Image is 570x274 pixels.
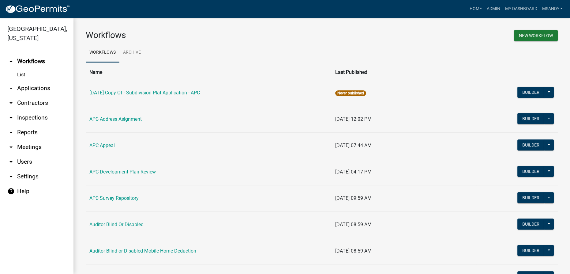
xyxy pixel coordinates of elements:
[89,248,196,254] a: Auditor Blind or Disabled Mobile Home Deduction
[86,65,332,80] th: Name
[514,30,558,41] button: New Workflow
[335,195,372,201] span: [DATE] 09:59 AM
[517,87,544,98] button: Builder
[335,143,372,148] span: [DATE] 07:44 AM
[484,3,502,15] a: Admin
[7,188,15,195] i: help
[89,222,144,227] a: Auditor Blind Or Disabled
[7,85,15,92] i: arrow_drop_down
[7,99,15,107] i: arrow_drop_down
[89,143,115,148] a: APC Appeal
[467,3,484,15] a: Home
[502,3,539,15] a: My Dashboard
[89,90,200,96] a: [DATE] Copy Of - Subdivision Plat Application - APC
[89,195,139,201] a: APC Survey Repository
[335,222,372,227] span: [DATE] 08:59 AM
[86,30,317,40] h3: Workflows
[7,114,15,121] i: arrow_drop_down
[7,129,15,136] i: arrow_drop_down
[517,113,544,124] button: Builder
[89,116,142,122] a: APC Address Asignment
[7,143,15,151] i: arrow_drop_down
[7,58,15,65] i: arrow_drop_up
[7,173,15,180] i: arrow_drop_down
[517,219,544,230] button: Builder
[517,192,544,203] button: Builder
[335,90,366,96] span: Never published
[539,3,565,15] a: msandy
[89,169,156,175] a: APC Development Plan Review
[335,116,372,122] span: [DATE] 12:02 PM
[517,166,544,177] button: Builder
[335,248,372,254] span: [DATE] 08:59 AM
[7,158,15,166] i: arrow_drop_down
[86,43,119,63] a: Workflows
[517,139,544,150] button: Builder
[332,65,476,80] th: Last Published
[335,169,372,175] span: [DATE] 04:17 PM
[119,43,144,63] a: Archive
[517,245,544,256] button: Builder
